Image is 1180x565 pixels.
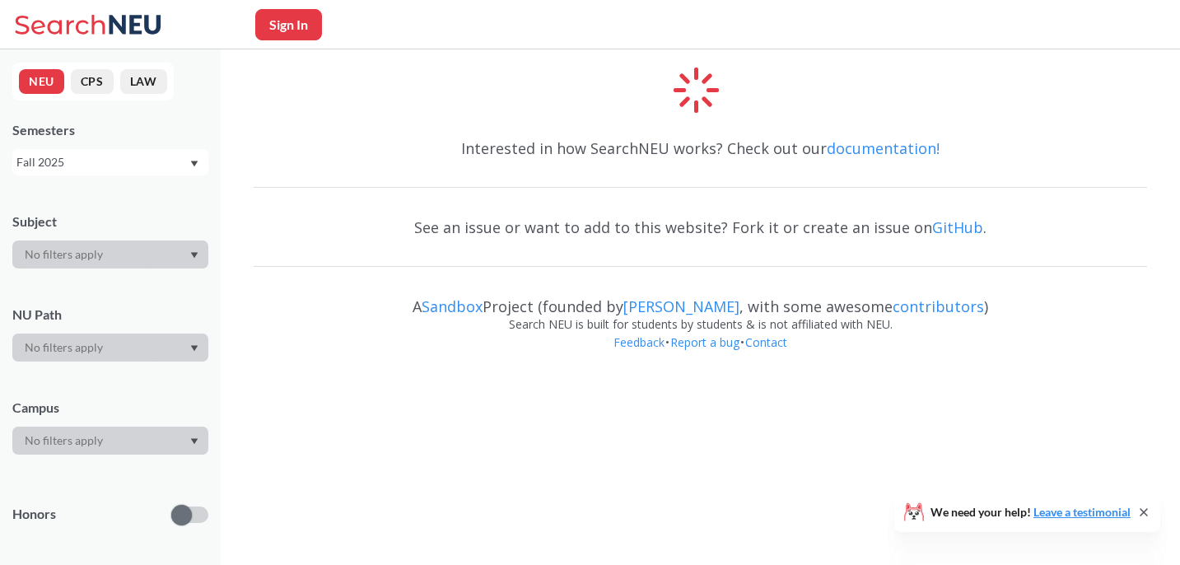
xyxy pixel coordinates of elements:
[12,399,208,417] div: Campus
[254,282,1147,315] div: A Project (founded by , with some awesome )
[12,306,208,324] div: NU Path
[893,297,984,316] a: contributors
[71,69,114,94] button: CPS
[254,315,1147,334] div: Search NEU is built for students by students & is not affiliated with NEU.
[190,161,198,167] svg: Dropdown arrow
[254,124,1147,172] div: Interested in how SearchNEU works? Check out our
[19,69,64,94] button: NEU
[932,217,983,237] a: GitHub
[190,252,198,259] svg: Dropdown arrow
[12,334,208,362] div: Dropdown arrow
[613,334,665,350] a: Feedback
[120,69,167,94] button: LAW
[12,149,208,175] div: Fall 2025Dropdown arrow
[254,203,1147,251] div: See an issue or want to add to this website? Fork it or create an issue on .
[930,507,1131,518] span: We need your help!
[12,212,208,231] div: Subject
[255,9,322,40] button: Sign In
[12,427,208,455] div: Dropdown arrow
[827,138,940,158] a: documentation!
[12,240,208,268] div: Dropdown arrow
[669,334,740,350] a: Report a bug
[254,334,1147,376] div: • •
[190,438,198,445] svg: Dropdown arrow
[190,345,198,352] svg: Dropdown arrow
[744,334,788,350] a: Contact
[623,297,739,316] a: [PERSON_NAME]
[1033,505,1131,519] a: Leave a testimonial
[12,505,56,524] p: Honors
[12,121,208,139] div: Semesters
[16,153,189,171] div: Fall 2025
[422,297,483,316] a: Sandbox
